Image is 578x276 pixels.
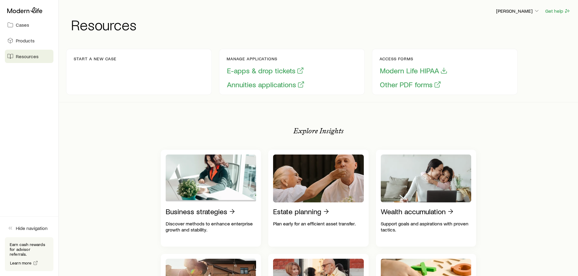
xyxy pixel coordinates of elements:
a: Wealth accumulationSupport goals and aspirations with proven tactics. [376,150,476,247]
p: Support goals and aspirations with proven tactics. [381,221,472,233]
img: Wealth accumulation [381,155,472,202]
p: Manage applications [227,56,305,61]
p: Explore Insights [293,127,344,135]
button: Hide navigation [5,221,53,235]
p: Estate planning [273,207,321,216]
button: Get help [545,8,571,15]
h1: Resources [71,17,571,32]
a: Business strategiesDiscover methods to enhance enterprise growth and stability. [161,150,261,247]
img: Estate planning [273,155,364,202]
button: Modern Life HIPAA [380,66,448,75]
p: Business strategies [166,207,227,216]
button: Annuities applications [227,80,305,89]
a: Estate planningPlan early for an efficient asset transfer. [268,150,369,247]
img: Business strategies [166,155,256,202]
span: Resources [16,53,39,59]
p: Earn cash rewards for advisor referrals. [10,242,49,257]
button: Other PDF forms [380,80,441,89]
p: Access forms [380,56,448,61]
span: Learn more [10,261,32,265]
button: [PERSON_NAME] [496,8,540,15]
p: Discover methods to enhance enterprise growth and stability. [166,221,256,233]
p: Wealth accumulation [381,207,446,216]
div: Earn cash rewards for advisor referrals.Learn more [5,237,53,271]
p: Plan early for an efficient asset transfer. [273,221,364,227]
a: Products [5,34,53,47]
button: E-apps & drop tickets [227,66,304,75]
span: Products [16,38,35,44]
span: Cases [16,22,29,28]
p: [PERSON_NAME] [496,8,540,14]
a: Cases [5,18,53,32]
span: Hide navigation [16,225,48,231]
a: Resources [5,50,53,63]
p: Start a new case [74,56,117,61]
